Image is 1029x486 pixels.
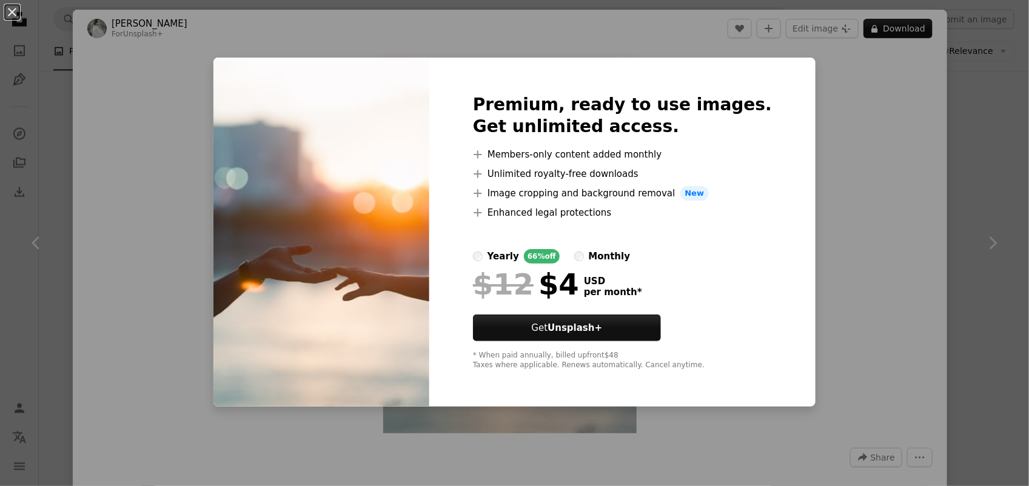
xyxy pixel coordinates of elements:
span: New [680,186,709,201]
li: Members-only content added monthly [473,147,772,162]
input: yearly66%off [473,251,483,261]
div: 66% off [524,249,560,264]
span: USD [584,276,642,287]
input: monthly [574,251,584,261]
span: $12 [473,268,534,300]
button: GetUnsplash+ [473,315,661,341]
strong: Unsplash+ [548,322,602,333]
li: Unlimited royalty-free downloads [473,167,772,181]
div: monthly [589,249,631,264]
div: $4 [473,268,579,300]
li: Enhanced legal protections [473,205,772,220]
li: Image cropping and background removal [473,186,772,201]
span: per month * [584,287,642,298]
img: premium_photo-1690038210770-ca8b03424635 [213,58,429,407]
h2: Premium, ready to use images. Get unlimited access. [473,94,772,138]
div: yearly [488,249,519,264]
div: * When paid annually, billed upfront $48 Taxes where applicable. Renews automatically. Cancel any... [473,351,772,370]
